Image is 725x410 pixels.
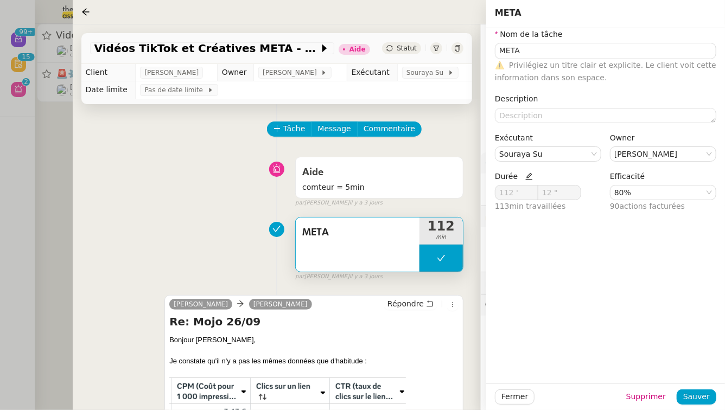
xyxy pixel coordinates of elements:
[397,44,417,52] span: Statut
[349,272,383,281] span: il y a 3 jours
[295,272,383,281] small: [PERSON_NAME]
[610,202,685,210] span: 90
[419,220,463,233] span: 112
[174,300,228,308] span: [PERSON_NAME]
[263,67,321,78] span: [PERSON_NAME]
[677,389,716,405] button: Sauver
[217,64,253,81] td: Owner
[495,133,533,142] label: Exécutant
[317,123,351,135] span: Message
[169,356,459,367] div: Je constate qu'il n'y a pas les mêmes données que d'habitude :
[510,202,566,210] span: min travaillées
[302,168,323,177] span: Aide
[495,172,518,181] span: Durée
[347,64,397,81] td: Exécutant
[485,300,574,309] span: 💬
[169,314,459,329] h4: Re: Mojo 26/09
[81,81,136,99] td: Date limite
[683,390,710,403] span: Sauver
[481,294,725,316] div: 💬Commentaires 3
[349,198,383,208] span: il y a 3 jours
[249,299,312,309] a: [PERSON_NAME]
[267,121,312,137] button: Tâche
[495,61,504,69] span: ⚠️
[620,202,685,210] span: actions facturées
[499,147,597,161] nz-select-item: Souraya Su
[406,67,448,78] span: Souraya Su
[485,278,628,287] span: ⏲️
[495,389,535,405] button: Fermer
[144,67,199,78] span: [PERSON_NAME]
[610,133,635,142] label: Owner
[495,202,565,210] span: 113
[302,181,456,194] span: comteur = 5min
[495,94,538,103] label: Description
[357,121,422,137] button: Commentaire
[485,157,542,169] span: ⚙️
[495,61,716,82] span: Privilégiez un titre clair et explicite. Le client voit cette information dans son espace.
[295,198,304,208] span: par
[364,123,415,135] span: Commentaire
[349,46,366,53] div: Aide
[495,185,538,200] input: 0 min
[501,390,528,403] span: Fermer
[614,147,712,161] nz-select-item: Frédérique Albert
[481,272,725,293] div: ⏲️Tâches 475:54 390actions
[614,185,712,200] nz-select-item: 80%
[485,210,556,223] span: 🔐
[295,272,304,281] span: par
[169,335,459,345] div: Bonjour [PERSON_NAME],
[610,172,645,181] span: Efficacité
[620,389,672,405] button: Supprimer
[295,198,383,208] small: [PERSON_NAME]
[302,225,413,241] span: META
[495,30,563,39] label: Nom de la tâche
[144,85,207,95] span: Pas de date limite
[311,121,357,137] button: Message
[481,206,725,227] div: 🔐Données client
[94,43,319,54] span: Vidéos TikTok et Créatives META - septembre 2025
[283,123,306,135] span: Tâche
[626,390,666,403] span: Supprimer
[419,233,463,242] span: min
[495,8,522,18] span: META
[387,298,424,309] span: Répondre
[495,43,716,59] input: Nom
[384,298,437,310] button: Répondre
[81,64,136,81] td: Client
[481,152,725,174] div: ⚙️Procédures
[538,185,581,200] input: 0 sec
